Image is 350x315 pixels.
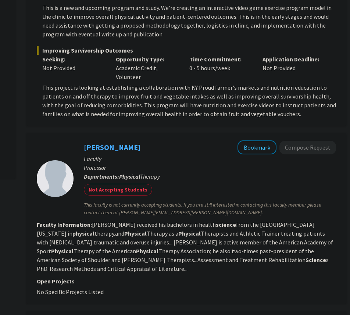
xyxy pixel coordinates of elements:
p: Professor [84,163,336,172]
b: Physical [178,230,201,237]
b: science [216,221,236,228]
mat-chip: Not Accepting Students [84,184,152,196]
div: Not Provided [257,55,331,81]
b: Physical [51,247,74,255]
p: Application Deadline: [262,55,325,64]
a: [PERSON_NAME] [84,143,140,152]
span: This faculty is not currently accepting students. If you are still interested in contacting this ... [84,201,336,216]
b: Physical [119,173,140,180]
b: Science [306,256,326,264]
span: Improving Survivorship Outcomes [37,46,336,55]
b: Physical [124,230,147,237]
div: Not Provided [42,64,105,72]
p: Open Projects [37,277,336,286]
div: Academic Credit, Volunteer [110,55,184,81]
fg-read-more: [PERSON_NAME] received his bachelors in health from the [GEOGRAPHIC_DATA][US_STATE] in therapy.an... [37,221,333,272]
p: Seeking: [42,55,105,64]
iframe: Chat [6,282,31,309]
button: Compose Request to Timothy Uhl [279,141,336,154]
b: Departments: [84,173,119,180]
span: No Specific Projects Listed [37,288,104,296]
b: Physical [136,247,158,255]
p: This is a new and upcoming program and study. We're creating an interactive video game exercise p... [42,3,336,39]
b: physical [72,230,94,237]
p: This project is looking at establishing a collaboration with KY Proud farmer's markets and nutrit... [42,83,336,118]
p: Opportunity Type: [116,55,178,64]
div: 0 - 5 hours/week [184,55,257,81]
span: Therapy [119,173,160,180]
p: Faculty [84,154,336,163]
p: Time Commitment: [189,55,252,64]
b: Faculty Information: [37,221,92,228]
button: Add Timothy Uhl to Bookmarks [238,140,276,154]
